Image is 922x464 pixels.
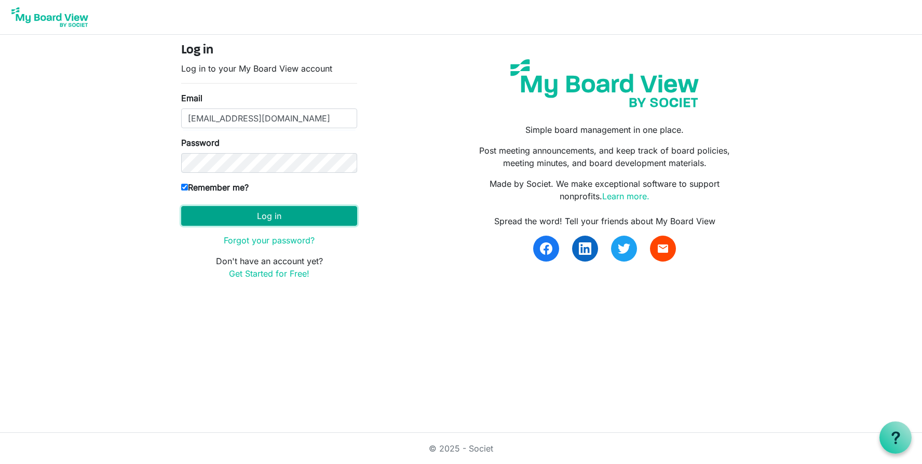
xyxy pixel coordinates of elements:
p: Log in to your My Board View account [181,62,357,75]
p: Simple board management in one place. [469,124,741,136]
p: Made by Societ. We make exceptional software to support nonprofits. [469,178,741,202]
div: Spread the word! Tell your friends about My Board View [469,215,741,227]
a: Get Started for Free! [229,268,309,279]
a: email [650,236,676,262]
img: twitter.svg [618,242,630,255]
h4: Log in [181,43,357,58]
img: My Board View Logo [8,4,91,30]
button: Log in [181,206,357,226]
a: Forgot your password? [224,235,315,245]
img: linkedin.svg [579,242,591,255]
label: Password [181,137,220,149]
span: email [657,242,669,255]
p: Don't have an account yet? [181,255,357,280]
a: Learn more. [602,191,649,201]
a: © 2025 - Societ [429,443,493,454]
p: Post meeting announcements, and keep track of board policies, meeting minutes, and board developm... [469,144,741,169]
label: Email [181,92,202,104]
img: my-board-view-societ.svg [503,51,707,115]
img: facebook.svg [540,242,552,255]
input: Remember me? [181,184,188,190]
label: Remember me? [181,181,249,194]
